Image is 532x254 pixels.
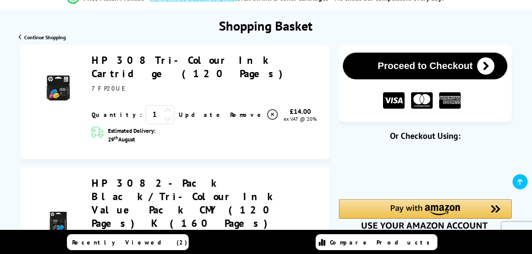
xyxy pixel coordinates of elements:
[343,53,507,79] button: Proceed to Checkout
[339,199,512,229] div: Amazon Pay - Use your Amazon account
[114,135,118,141] sup: th
[383,92,405,109] img: VISA
[316,234,437,250] a: Compare Products
[284,116,317,122] span: ex VAT @ 20%
[330,238,434,246] span: Compare Products
[339,155,512,185] iframe: PayPal
[73,238,188,246] span: Recently Viewed (2)
[92,111,142,119] span: Quantity:
[279,107,321,116] div: £14.00
[439,92,461,109] img: American Express
[19,34,66,41] a: Continue Shopping
[92,176,278,230] a: HP 308 2-Pack Black/Tri-Colour Ink Value Pack CMY (120 Pages) K (160 Pages)
[67,234,189,250] a: Recently Viewed (2)
[339,130,512,141] div: Or Checkout Using:
[24,34,66,41] span: Continue Shopping
[411,92,433,109] img: MASTER CARD
[230,108,279,121] a: Delete item from your basket
[179,111,223,119] a: Update
[108,127,181,143] span: Estimated Delivery: 29 August
[43,209,73,239] img: HP 308 2-Pack Black/Tri-Colour Ink Value Pack CMY (120 Pages) K (160 Pages)
[230,111,264,119] span: Remove
[92,53,288,80] a: HP 308 Tri-Colour Ink Cartridge (120 Pages)
[43,73,73,103] img: HP 308 Tri-Colour Ink Cartridge (120 Pages)
[92,85,128,92] span: 7FP20UE
[219,17,313,34] h1: Shopping Basket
